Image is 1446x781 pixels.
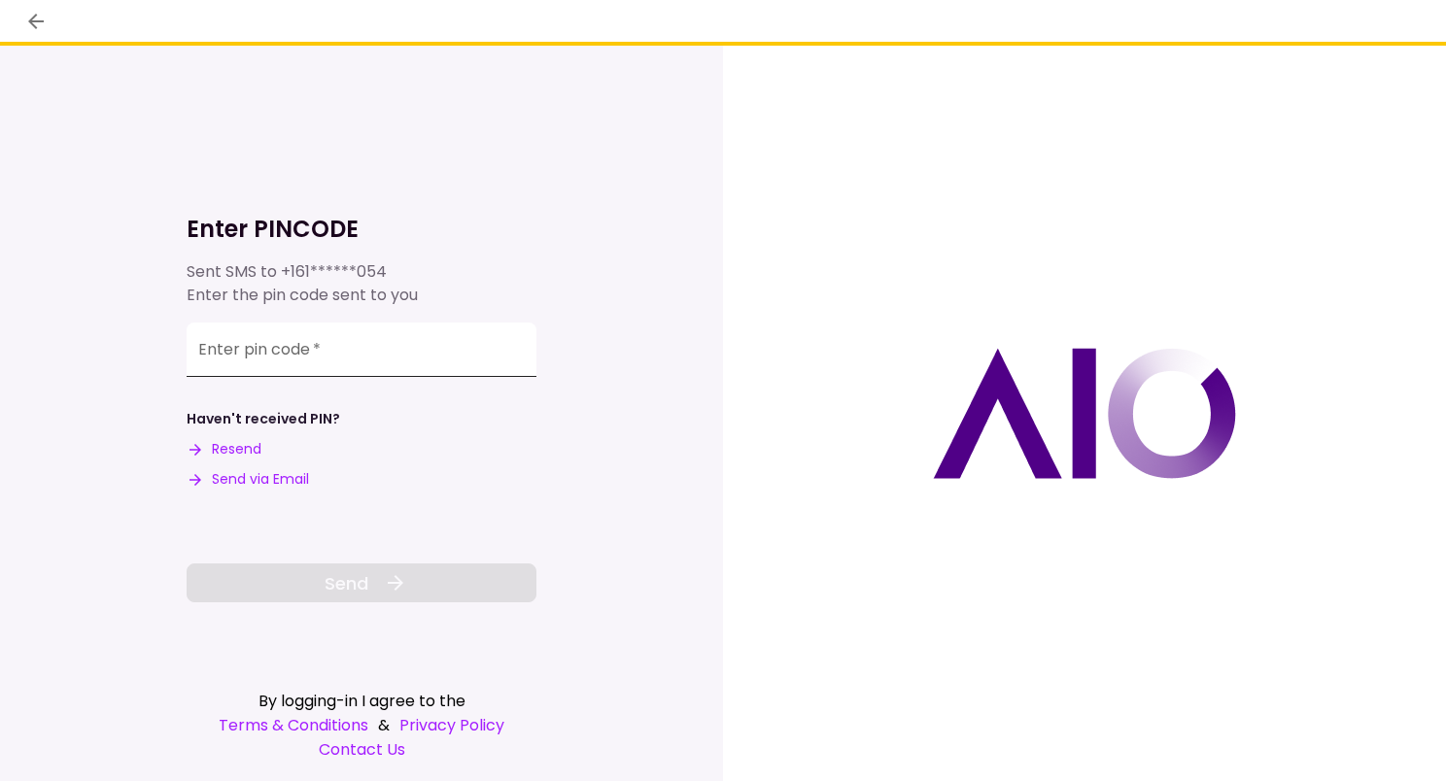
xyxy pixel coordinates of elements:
[187,409,340,429] div: Haven't received PIN?
[933,348,1236,479] img: AIO logo
[187,689,536,713] div: By logging-in I agree to the
[187,713,536,737] div: &
[325,570,368,596] span: Send
[219,713,368,737] a: Terms & Conditions
[19,5,52,38] button: back
[187,260,536,307] div: Sent SMS to Enter the pin code sent to you
[187,439,261,459] button: Resend
[399,713,504,737] a: Privacy Policy
[187,214,536,245] h1: Enter PINCODE
[187,737,536,762] a: Contact Us
[187,563,536,602] button: Send
[187,469,309,490] button: Send via Email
